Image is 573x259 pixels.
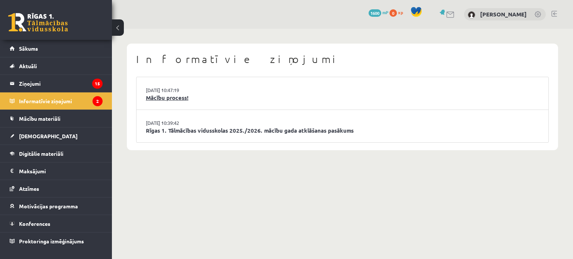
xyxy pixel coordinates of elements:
[19,92,103,110] legend: Informatīvie ziņojumi
[398,9,403,15] span: xp
[10,198,103,215] a: Motivācijas programma
[146,119,202,127] a: [DATE] 10:39:42
[92,79,103,89] i: 15
[19,203,78,209] span: Motivācijas programma
[10,180,103,197] a: Atzīmes
[10,215,103,232] a: Konferences
[10,233,103,250] a: Proktoringa izmēģinājums
[10,75,103,92] a: Ziņojumi15
[19,75,103,92] legend: Ziņojumi
[19,133,78,139] span: [DEMOGRAPHIC_DATA]
[382,9,388,15] span: mP
[10,40,103,57] a: Sākums
[19,63,37,69] span: Aktuāli
[389,9,397,17] span: 0
[146,86,202,94] a: [DATE] 10:47:19
[19,45,38,52] span: Sākums
[19,238,84,244] span: Proktoringa izmēģinājums
[10,127,103,145] a: [DEMOGRAPHIC_DATA]
[19,220,50,227] span: Konferences
[93,96,103,106] i: 2
[468,11,475,19] img: Elza Veinberga
[136,53,549,66] h1: Informatīvie ziņojumi
[19,150,63,157] span: Digitālie materiāli
[389,9,407,15] a: 0 xp
[10,162,103,180] a: Maksājumi
[369,9,388,15] a: 1600 mP
[10,57,103,75] a: Aktuāli
[19,185,39,192] span: Atzīmes
[10,110,103,127] a: Mācību materiāli
[19,115,60,122] span: Mācību materiāli
[8,13,68,32] a: Rīgas 1. Tālmācības vidusskola
[480,10,527,18] a: [PERSON_NAME]
[146,126,539,135] a: Rīgas 1. Tālmācības vidusskolas 2025./2026. mācību gada atklāšanas pasākums
[19,162,103,180] legend: Maksājumi
[146,94,539,102] a: Mācību process!
[10,92,103,110] a: Informatīvie ziņojumi2
[10,145,103,162] a: Digitālie materiāli
[369,9,381,17] span: 1600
